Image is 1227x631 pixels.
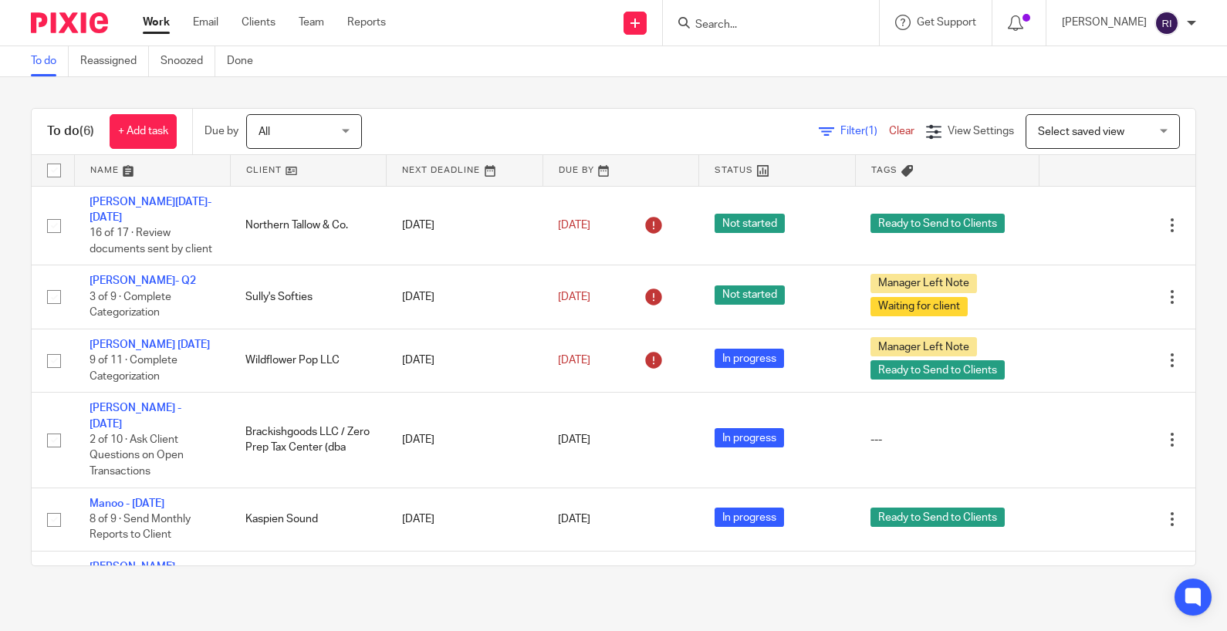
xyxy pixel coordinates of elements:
[227,46,265,76] a: Done
[387,329,543,392] td: [DATE]
[90,434,184,477] span: 2 of 10 · Ask Client Questions on Open Transactions
[870,508,1005,527] span: Ready to Send to Clients
[715,428,784,447] span: In progress
[871,166,897,174] span: Tags
[558,355,590,366] span: [DATE]
[870,274,977,293] span: Manager Left Note
[387,552,543,630] td: [DATE]
[840,126,889,137] span: Filter
[299,15,324,30] a: Team
[193,15,218,30] a: Email
[90,292,171,319] span: 3 of 9 · Complete Categorization
[90,275,196,286] a: [PERSON_NAME]- Q2
[1154,11,1179,35] img: svg%3E
[387,488,543,551] td: [DATE]
[870,297,968,316] span: Waiting for client
[90,197,211,223] a: [PERSON_NAME][DATE]-[DATE]
[870,432,1023,447] div: ---
[110,114,177,149] a: + Add task
[90,355,177,382] span: 9 of 11 · Complete Categorization
[230,265,386,329] td: Sully's Softies
[31,12,108,33] img: Pixie
[558,220,590,231] span: [DATE]
[870,360,1005,380] span: Ready to Send to Clients
[143,15,170,30] a: Work
[204,123,238,139] p: Due by
[870,337,977,356] span: Manager Left Note
[889,126,914,137] a: Clear
[948,126,1014,137] span: View Settings
[230,488,386,551] td: Kaspien Sound
[917,17,976,28] span: Get Support
[558,292,590,302] span: [DATE]
[387,393,543,488] td: [DATE]
[242,15,275,30] a: Clients
[558,434,590,445] span: [DATE]
[90,498,164,509] a: Manoo - [DATE]
[715,214,785,233] span: Not started
[161,46,215,76] a: Snoozed
[90,514,191,541] span: 8 of 9 · Send Monthly Reports to Client
[870,214,1005,233] span: Ready to Send to Clients
[80,46,149,76] a: Reassigned
[558,514,590,525] span: [DATE]
[715,508,784,527] span: In progress
[31,46,69,76] a: To do
[47,123,94,140] h1: To do
[90,228,212,255] span: 16 of 17 · Review documents sent by client
[865,126,877,137] span: (1)
[90,562,181,588] a: [PERSON_NAME] - [DATE]
[79,125,94,137] span: (6)
[230,329,386,392] td: Wildflower Pop LLC
[230,186,386,265] td: Northern Tallow & Co.
[694,19,833,32] input: Search
[715,349,784,368] span: In progress
[230,393,386,488] td: Brackishgoods LLC / Zero Prep Tax Center (dba
[347,15,386,30] a: Reports
[259,127,270,137] span: All
[1038,127,1124,137] span: Select saved view
[90,339,210,350] a: [PERSON_NAME] [DATE]
[387,186,543,265] td: [DATE]
[387,265,543,329] td: [DATE]
[230,552,386,630] td: [PERSON_NAME] Designs
[715,285,785,305] span: Not started
[1062,15,1147,30] p: [PERSON_NAME]
[90,403,181,429] a: [PERSON_NAME] - [DATE]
